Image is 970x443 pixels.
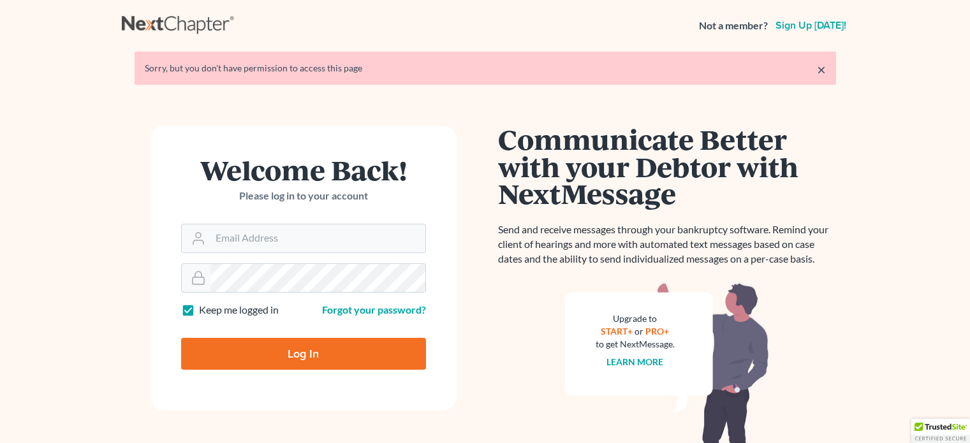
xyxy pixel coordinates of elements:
[498,222,836,266] p: Send and receive messages through your bankruptcy software. Remind your client of hearings and mo...
[645,326,669,337] a: PRO+
[596,312,675,325] div: Upgrade to
[181,338,426,370] input: Log In
[911,419,970,443] div: TrustedSite Certified
[145,62,826,75] div: Sorry, but you don't have permission to access this page
[181,156,426,184] h1: Welcome Back!
[498,126,836,207] h1: Communicate Better with your Debtor with NextMessage
[773,20,849,31] a: Sign up [DATE]!
[181,189,426,203] p: Please log in to your account
[601,326,633,337] a: START+
[210,224,425,252] input: Email Address
[699,18,768,33] strong: Not a member?
[606,356,663,367] a: Learn more
[635,326,643,337] span: or
[596,338,675,351] div: to get NextMessage.
[322,303,426,316] a: Forgot your password?
[199,303,279,317] label: Keep me logged in
[817,62,826,77] a: ×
